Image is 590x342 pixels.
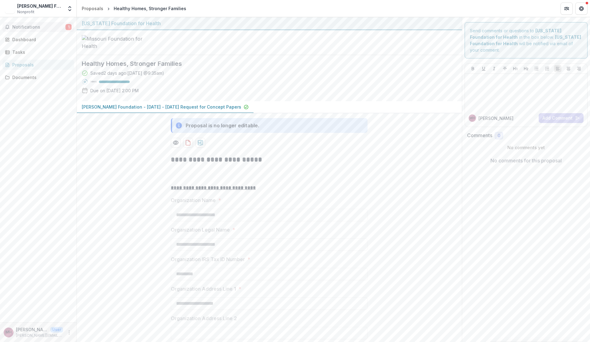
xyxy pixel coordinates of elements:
a: Tasks [2,47,74,57]
button: Italicize [490,65,498,72]
img: Drew Lewis Foundation [5,4,15,14]
div: Send comments or questions to in the box below. will be notified via email of your comment. [465,22,588,58]
div: Proposals [12,62,69,68]
p: No comments for this proposal [490,157,562,164]
div: Michelle Hethcoat [6,330,12,334]
p: [PERSON_NAME] [478,115,513,121]
p: [PERSON_NAME] [16,326,48,333]
div: Dashboard [12,36,69,43]
button: Preview be0e05a2-a307-495d-8ae6-70dcd73c5d4a-0.pdf [171,138,181,148]
p: User [50,327,63,332]
div: Proposals [82,5,103,12]
button: Get Help [575,2,588,15]
div: Michelle Hethcoat [470,117,475,120]
nav: breadcrumb [79,4,189,13]
span: 1 [65,24,72,30]
span: 0 [498,133,500,138]
div: [PERSON_NAME] Foundation [17,3,63,9]
a: Documents [2,72,74,82]
p: [PERSON_NAME] Foundation - [DATE] - [DATE] Request for Concept Papers [82,104,241,110]
span: Nonprofit [17,9,34,15]
a: Proposals [2,60,74,70]
button: Ordered List [544,65,551,72]
button: Add Comment [539,113,584,123]
img: Missouri Foundation for Health [82,35,143,50]
p: Organization IRS Tax ID Number [171,256,245,263]
button: Align Right [575,65,583,72]
p: No comments yet [467,144,585,151]
p: Due on [DATE] 2:00 PM [90,87,139,94]
div: Documents [12,74,69,81]
button: Underline [480,65,487,72]
button: Bold [469,65,477,72]
button: Align Center [565,65,572,72]
button: Bullet List [533,65,540,72]
button: Heading 2 [522,65,530,72]
button: download-proposal [195,138,205,148]
h2: Healthy Homes, Stronger Families [82,60,447,67]
h2: Comments [467,133,492,138]
button: More [65,329,73,336]
button: Notifications1 [2,22,74,32]
button: Align Left [554,65,561,72]
button: Partners [560,2,573,15]
button: Strike [501,65,509,72]
p: Organization Address Line 1 [171,285,236,292]
button: Open entity switcher [65,2,74,15]
p: 100 % [90,80,96,84]
span: Notifications [12,25,65,30]
p: Organization Legal Name [171,226,230,233]
p: Organization Address Line 2 [171,315,237,322]
a: Dashboard [2,34,74,45]
div: [US_STATE] Foundation for Health [82,20,457,27]
div: Healthy Homes, Stronger Families [114,5,186,12]
div: Saved 2 days ago ( [DATE] @ 9:35am ) [90,70,164,76]
button: Heading 1 [512,65,519,72]
div: Tasks [12,49,69,55]
a: Proposals [79,4,106,13]
p: Organization Name [171,197,216,204]
p: [PERSON_NAME][EMAIL_ADDRESS][DOMAIN_NAME] [16,333,63,338]
div: Proposal is no longer editable. [186,122,259,129]
button: download-proposal [183,138,193,148]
